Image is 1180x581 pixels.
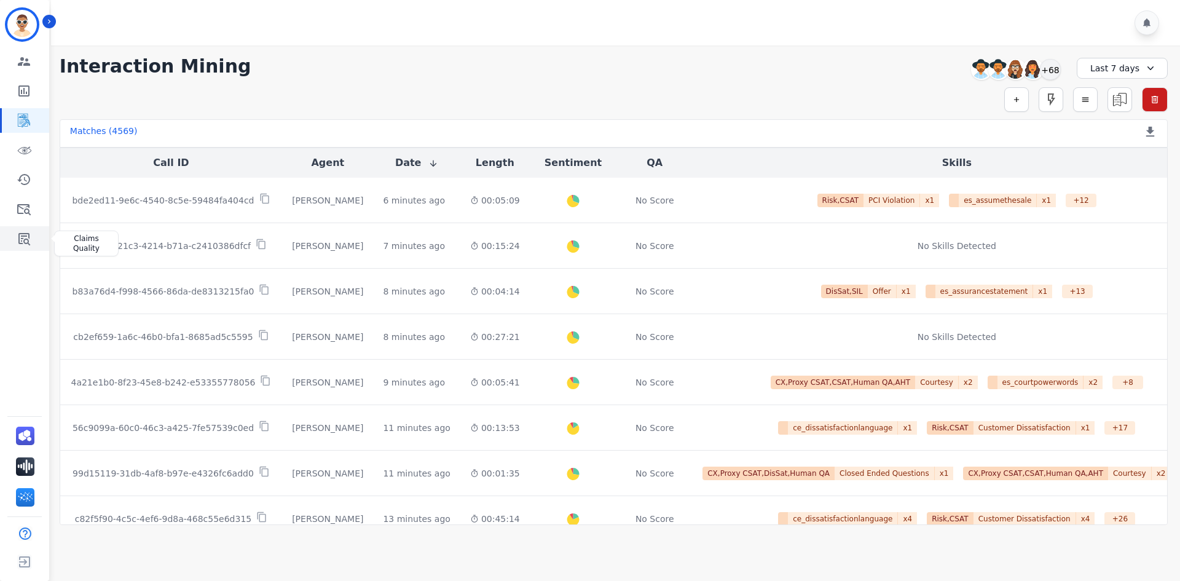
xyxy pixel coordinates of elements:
div: 00:27:21 [470,331,520,343]
span: Courtesy [1108,467,1152,480]
span: x 2 [959,376,978,389]
div: 8 minutes ago [383,331,445,343]
span: Customer Dissatisfaction [974,421,1076,435]
span: es_assurancestatement [935,285,1034,298]
span: x 1 [1033,285,1052,298]
span: PCI Violation [863,194,920,207]
button: QA [647,156,663,170]
div: No Score [635,240,674,252]
div: [PERSON_NAME] [292,240,363,252]
div: 00:45:14 [470,513,520,525]
span: ce_dissatisfactionlanguage [788,421,898,435]
div: + 8 [1112,376,1143,389]
div: 7 minutes ago [383,240,445,252]
div: No Score [635,467,674,480]
div: 6 minutes ago [383,194,445,207]
span: x 2 [1152,467,1171,480]
div: [PERSON_NAME] [292,285,363,298]
div: 00:05:41 [470,376,520,389]
div: 00:15:24 [470,240,520,252]
div: [PERSON_NAME] [292,194,363,207]
div: + 26 [1104,512,1135,526]
button: Skills [942,156,972,170]
div: Matches ( 4569 ) [70,125,138,142]
div: No Score [635,194,674,207]
div: 00:04:14 [470,285,520,298]
div: No Score [635,422,674,434]
div: Last 7 days [1077,58,1168,79]
p: cb2ef659-1a6c-46b0-bfa1-8685ad5c5595 [73,331,253,343]
div: 11 minutes ago [383,422,450,434]
div: No Score [635,331,674,343]
span: x 1 [897,285,916,298]
div: +68 [1040,59,1061,80]
div: + 17 [1104,421,1135,435]
span: Offer [868,285,897,298]
button: Call ID [153,156,189,170]
span: Courtesy [915,376,959,389]
div: [PERSON_NAME] [292,422,363,434]
div: No Score [635,513,674,525]
div: 00:05:09 [470,194,520,207]
div: 00:13:53 [470,422,520,434]
span: x 1 [1076,421,1095,435]
button: Date [395,156,439,170]
span: x 1 [1037,194,1056,207]
p: 56c9099a-60c0-46c3-a425-7fe57539c0ed [73,422,254,434]
div: No Skills Detected [918,331,996,343]
div: No Score [635,285,674,298]
p: c82f5f90-4c5c-4ef6-9d8a-468c55e6d315 [75,513,252,525]
span: x 1 [898,421,917,435]
span: es_courtpowerwords [997,376,1084,389]
p: 99d15119-31db-4af8-b97e-e4326fc6add0 [73,467,254,480]
div: [PERSON_NAME] [292,513,363,525]
div: 8 minutes ago [383,285,445,298]
span: es_assumethesale [959,194,1037,207]
div: [PERSON_NAME] [292,467,363,480]
span: CX,Proxy CSAT,DisSat,Human QA [702,467,835,480]
span: x 1 [935,467,954,480]
div: + 12 [1066,194,1096,207]
span: x 4 [898,512,917,526]
span: Risk,CSAT [817,194,864,207]
span: Customer Dissatisfaction [974,512,1076,526]
span: DisSat,SIL [821,285,868,298]
div: + 13 [1062,285,1093,298]
p: 4a21e1b0-8f23-45e8-b242-e53355778056 [71,376,255,389]
div: 13 minutes ago [383,513,450,525]
div: 00:01:35 [470,467,520,480]
div: No Skills Detected [918,240,996,252]
div: [PERSON_NAME] [292,331,363,343]
span: CX,Proxy CSAT,CSAT,Human QA,AHT [963,467,1108,480]
p: bde2ed11-9e6c-4540-8c5e-59484fa404cd [72,194,254,207]
span: Risk,CSAT [927,512,974,526]
span: ce_dissatisfactionlanguage [788,512,898,526]
span: x 1 [920,194,939,207]
span: CX,Proxy CSAT,CSAT,Human QA,AHT [771,376,916,389]
div: [PERSON_NAME] [292,376,363,389]
button: Agent [311,156,344,170]
button: Length [476,156,514,170]
div: 11 minutes ago [383,467,450,480]
h1: Interaction Mining [60,55,251,77]
span: Closed Ended Questions [835,467,935,480]
img: Bordered avatar [7,10,37,39]
div: No Score [635,376,674,389]
button: Sentiment [545,156,602,170]
span: Risk,CSAT [927,421,974,435]
span: x 2 [1084,376,1103,389]
p: 26d6ff19-21c3-4214-b71a-c2410386dfcf [76,240,251,252]
span: x 4 [1076,512,1095,526]
div: 9 minutes ago [383,376,445,389]
p: b83a76d4-f998-4566-86da-de8313215fa0 [73,285,254,298]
